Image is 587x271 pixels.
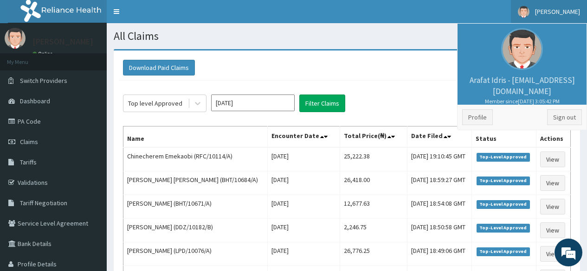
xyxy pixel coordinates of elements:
span: Dashboard [20,97,50,105]
td: 26,418.00 [340,171,407,195]
span: Switch Providers [20,76,67,85]
p: Arafat Idris - [EMAIL_ADDRESS][DOMAIN_NAME] [462,75,582,105]
th: Status [472,126,536,148]
th: Name [123,126,268,148]
td: 25,222.38 [340,147,407,171]
td: [DATE] [268,147,340,171]
th: Actions [536,126,571,148]
a: Online [32,50,55,57]
td: [DATE] [268,171,340,195]
a: View [540,175,565,191]
span: [PERSON_NAME] [535,7,580,16]
span: Top-Level Approved [477,247,530,256]
td: [PERSON_NAME] (BHT/10671/A) [123,195,268,219]
td: [DATE] 19:10:45 GMT [407,147,471,171]
p: [PERSON_NAME] [32,38,93,46]
a: View [540,151,565,167]
button: Filter Claims [299,95,345,112]
td: [DATE] [268,219,340,242]
td: [PERSON_NAME] [PERSON_NAME] (BHT/10684/A) [123,171,268,195]
span: Tariff Negotiation [20,199,67,207]
span: Claims [20,138,38,146]
td: [DATE] [268,195,340,219]
a: Sign out [547,109,582,125]
th: Total Price(₦) [340,126,407,148]
div: Top level Approved [128,99,182,108]
h1: All Claims [114,30,580,42]
td: 26,776.25 [340,242,407,266]
img: User Image [501,28,543,70]
span: Top-Level Approved [477,200,530,208]
td: 2,246.75 [340,219,407,242]
td: [DATE] 18:50:58 GMT [407,219,471,242]
img: User Image [5,28,26,49]
span: Tariffs [20,158,37,166]
span: Top-Level Approved [477,153,530,161]
th: Date Filed [407,126,471,148]
td: [DATE] 18:54:08 GMT [407,195,471,219]
td: [PERSON_NAME] (LPD/10076/A) [123,242,268,266]
td: [PERSON_NAME] (DDZ/10182/B) [123,219,268,242]
a: View [540,199,565,214]
small: Member since [DATE] 3:05:42 PM [462,97,582,105]
td: [DATE] [268,242,340,266]
td: 12,677.63 [340,195,407,219]
td: Chinecherem Emekaobi (RFC/10114/A) [123,147,268,171]
span: Top-Level Approved [477,176,530,185]
a: Profile [462,109,493,125]
td: [DATE] 18:49:06 GMT [407,242,471,266]
td: [DATE] 18:59:27 GMT [407,171,471,195]
a: View [540,222,565,238]
input: Select Month and Year [211,95,295,111]
th: Encounter Date [268,126,340,148]
a: View [540,246,565,262]
button: Download Paid Claims [123,60,195,76]
span: Top-Level Approved [477,224,530,232]
img: User Image [518,6,529,18]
